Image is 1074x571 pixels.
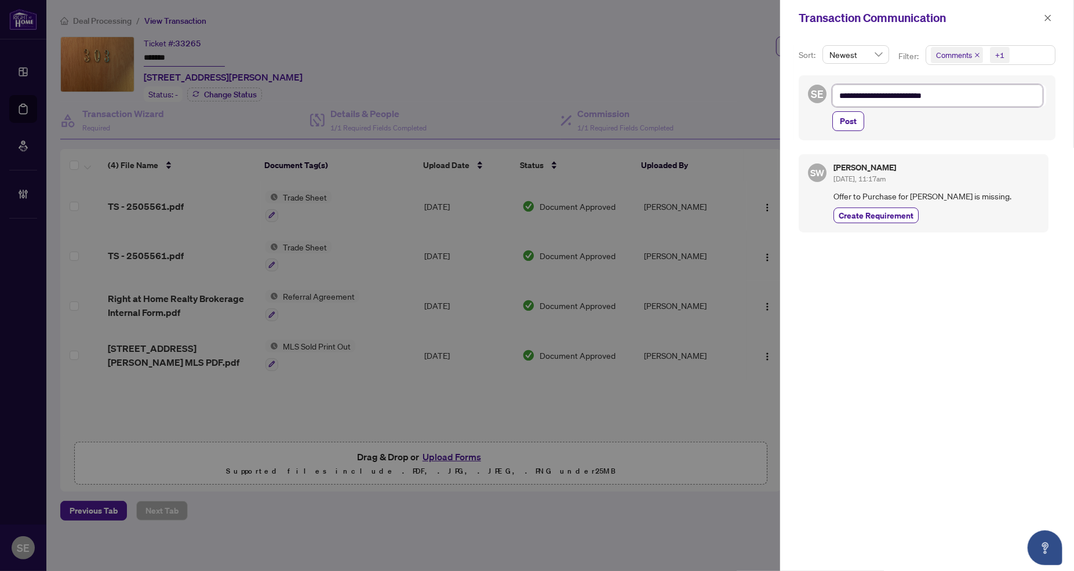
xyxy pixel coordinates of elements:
span: SW [810,165,825,180]
span: SE [811,86,824,102]
span: Comments [931,47,983,63]
div: +1 [995,49,1004,61]
span: Comments [936,49,972,61]
p: Filter: [898,50,920,63]
p: Sort: [799,49,818,61]
span: Post [840,112,857,130]
span: [DATE], 11:17am [833,174,886,183]
h5: [PERSON_NAME] [833,163,896,172]
span: Create Requirement [839,209,913,221]
button: Open asap [1028,530,1062,565]
span: Newest [829,46,882,63]
span: close [1044,14,1052,22]
button: Post [832,111,864,131]
span: Offer to Purchase for [PERSON_NAME] is missing. [833,190,1039,203]
span: close [974,52,980,58]
div: Transaction Communication [799,9,1040,27]
button: Create Requirement [833,208,919,223]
